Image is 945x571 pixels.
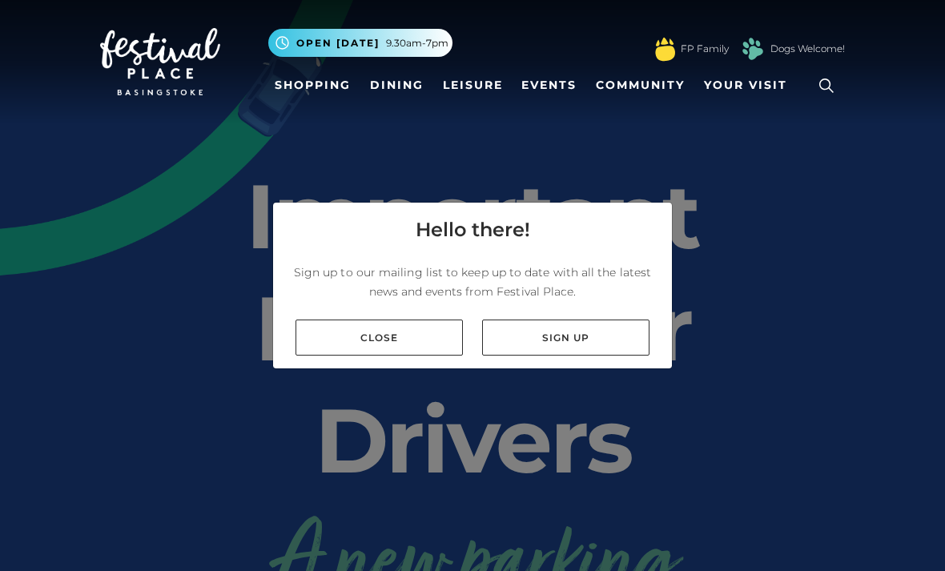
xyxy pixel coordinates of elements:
a: Community [589,70,691,100]
p: Sign up to our mailing list to keep up to date with all the latest news and events from Festival ... [286,263,659,301]
button: Open [DATE] 9.30am-7pm [268,29,452,57]
a: Leisure [436,70,509,100]
h4: Hello there! [416,215,530,244]
span: 9.30am-7pm [386,36,448,50]
a: Dogs Welcome! [770,42,845,56]
a: Close [296,320,463,356]
span: Open [DATE] [296,36,380,50]
a: FP Family [681,42,729,56]
img: Festival Place Logo [100,28,220,95]
a: Dining [364,70,430,100]
a: Your Visit [698,70,802,100]
a: Shopping [268,70,357,100]
a: Events [515,70,583,100]
span: Your Visit [704,77,787,94]
a: Sign up [482,320,649,356]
